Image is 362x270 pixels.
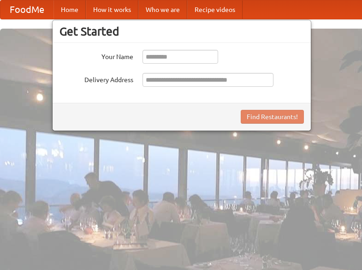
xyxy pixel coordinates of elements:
[187,0,243,19] a: Recipe videos
[59,73,133,84] label: Delivery Address
[241,110,304,124] button: Find Restaurants!
[0,0,53,19] a: FoodMe
[86,0,138,19] a: How it works
[59,24,304,38] h3: Get Started
[59,50,133,61] label: Your Name
[138,0,187,19] a: Who we are
[53,0,86,19] a: Home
